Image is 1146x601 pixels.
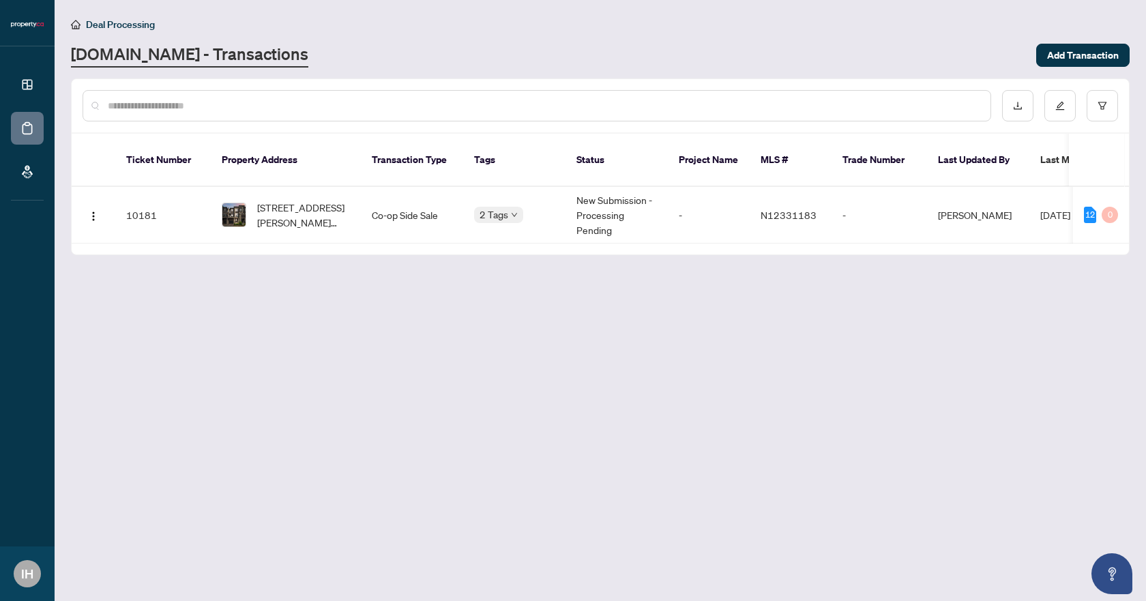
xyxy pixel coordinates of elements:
[211,134,361,187] th: Property Address
[750,134,832,187] th: MLS #
[1087,90,1118,121] button: filter
[115,134,211,187] th: Ticket Number
[257,200,350,230] span: [STREET_ADDRESS][PERSON_NAME][PERSON_NAME]
[11,20,44,29] img: logo
[1040,209,1070,221] span: [DATE]
[71,43,308,68] a: [DOMAIN_NAME] - Transactions
[1098,101,1107,111] span: filter
[1002,90,1033,121] button: download
[88,211,99,222] img: Logo
[565,187,668,244] td: New Submission - Processing Pending
[1013,101,1023,111] span: download
[668,187,750,244] td: -
[927,187,1029,244] td: [PERSON_NAME]
[115,187,211,244] td: 10181
[222,203,246,226] img: thumbnail-img
[832,187,927,244] td: -
[71,20,80,29] span: home
[361,187,463,244] td: Co-op Side Sale
[761,209,817,221] span: N12331183
[480,207,508,222] span: 2 Tags
[1091,553,1132,594] button: Open asap
[1055,101,1065,111] span: edit
[1036,44,1130,67] button: Add Transaction
[1047,44,1119,66] span: Add Transaction
[1084,207,1096,223] div: 12
[463,134,565,187] th: Tags
[83,204,104,226] button: Logo
[668,134,750,187] th: Project Name
[1102,207,1118,223] div: 0
[86,18,155,31] span: Deal Processing
[1040,152,1123,167] span: Last Modified Date
[361,134,463,187] th: Transaction Type
[511,211,518,218] span: down
[565,134,668,187] th: Status
[1044,90,1076,121] button: edit
[927,134,1029,187] th: Last Updated By
[21,564,33,583] span: IH
[832,134,927,187] th: Trade Number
